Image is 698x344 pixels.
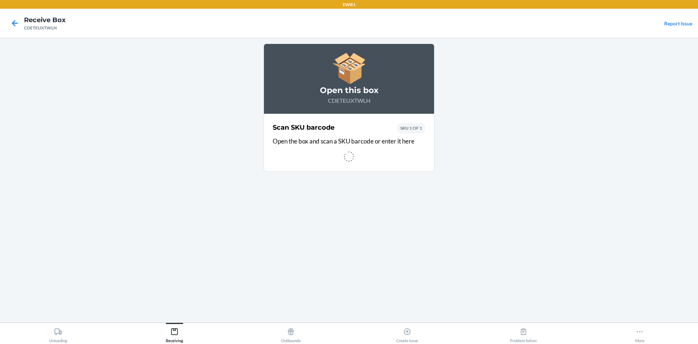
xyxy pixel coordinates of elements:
[273,123,334,132] h2: Scan SKU barcode
[49,325,67,343] div: Unloading
[396,325,418,343] div: Create Issue
[24,25,66,31] div: CDETEUXTWLH
[664,20,692,27] a: Report Issue
[24,15,66,25] h4: Receive Box
[166,325,183,343] div: Receiving
[273,96,425,105] p: CDETEUXTWLH
[510,325,537,343] div: Problem Solver
[465,323,582,343] button: Problem Solver
[343,1,356,8] p: EWR1
[582,323,698,343] button: More
[273,137,425,146] p: Open the box and scan a SKU barcode or enter it here
[349,323,465,343] button: Create Issue
[273,85,425,96] h3: Open this box
[116,323,233,343] button: Receiving
[400,125,422,131] p: SKU 1 OF 1
[281,325,301,343] div: Outbounds
[233,323,349,343] button: Outbounds
[635,325,645,343] div: More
